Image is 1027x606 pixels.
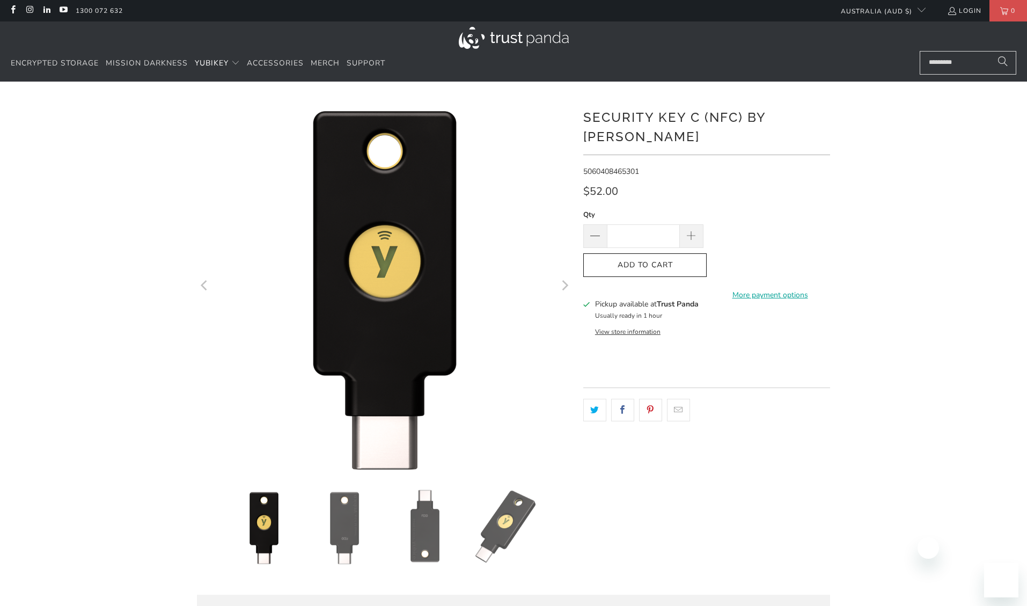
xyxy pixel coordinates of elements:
span: Support [347,58,385,68]
a: Trust Panda Australia on Facebook [8,6,17,15]
a: Support [347,51,385,76]
a: Trust Panda Australia on YouTube [58,6,68,15]
img: Trust Panda Australia [459,27,569,49]
a: Login [947,5,981,17]
a: Trust Panda Australia on Instagram [25,6,34,15]
img: Security Key C (NFC) by Yubico - Trust Panda [307,490,382,565]
a: Merch [311,51,340,76]
span: Encrypted Storage [11,58,99,68]
img: Security Key C (NFC) by Yubico - Trust Panda [387,490,463,565]
label: Qty [583,209,703,221]
span: YubiKey [195,58,229,68]
a: Mission Darkness [106,51,188,76]
a: Email this to a friend [667,399,690,421]
iframe: Button to launch messaging window [984,563,1018,597]
summary: YubiKey [195,51,240,76]
a: Encrypted Storage [11,51,99,76]
span: 5060408465301 [583,166,639,177]
a: Security Key C (NFC) by Yubico - Trust Panda [197,98,573,473]
iframe: Close message [918,537,939,559]
h1: Security Key C (NFC) by [PERSON_NAME] [583,106,830,147]
a: More payment options [710,289,830,301]
a: Accessories [247,51,304,76]
img: Security Key C (NFC) by Yubico - Trust Panda [468,490,543,565]
span: Accessories [247,58,304,68]
small: Usually ready in 1 hour [595,311,662,320]
span: $52.00 [583,184,618,199]
a: Share this on Pinterest [639,399,662,421]
nav: Translation missing: en.navigation.header.main_nav [11,51,385,76]
button: View store information [595,327,661,336]
b: Trust Panda [657,299,699,309]
h3: Pickup available at [595,298,699,310]
img: Security Key C (NFC) by Yubico - Trust Panda [226,490,302,565]
button: Search [989,51,1016,75]
input: Search... [920,51,1016,75]
a: 1300 072 632 [76,5,123,17]
a: Trust Panda Australia on LinkedIn [42,6,51,15]
span: Merch [311,58,340,68]
button: Next [556,98,573,473]
button: Previous [196,98,214,473]
span: Mission Darkness [106,58,188,68]
span: Add to Cart [595,261,695,270]
a: Share this on Facebook [611,399,634,421]
a: Share this on Twitter [583,399,606,421]
button: Add to Cart [583,253,707,278]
